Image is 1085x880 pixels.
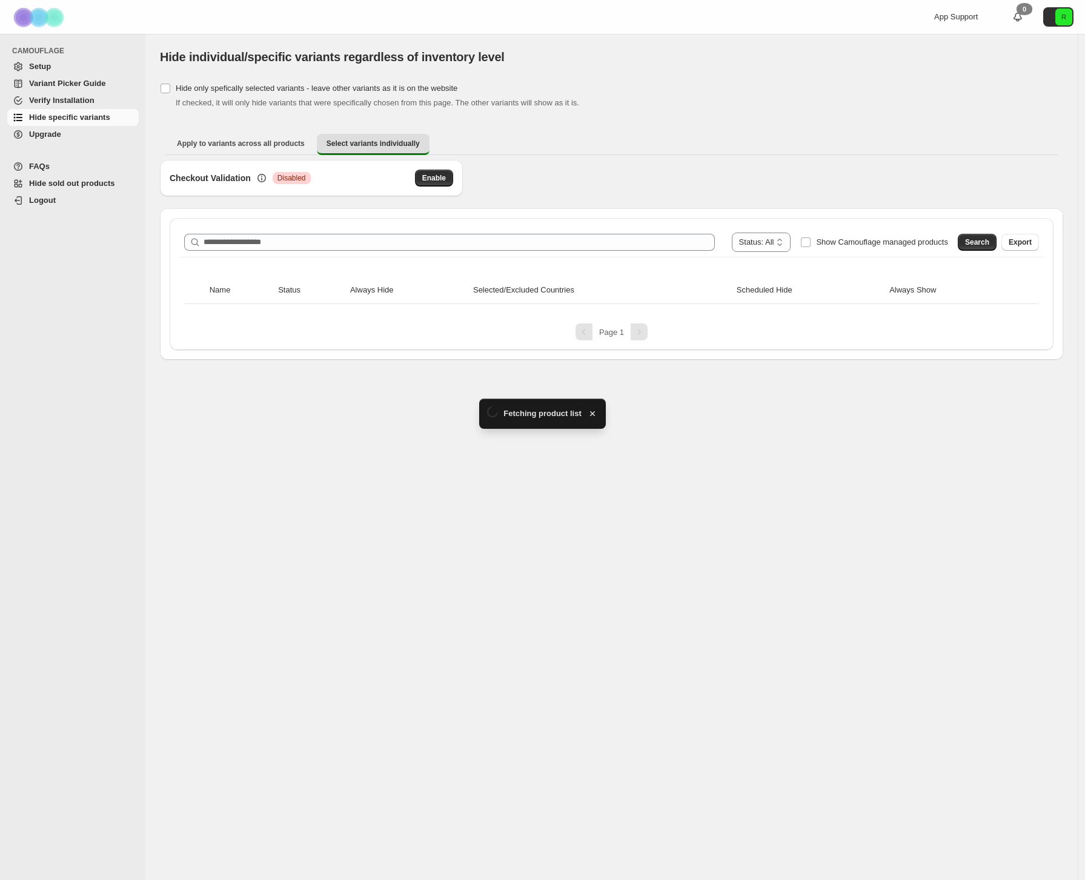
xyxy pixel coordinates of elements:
span: Page 1 [599,328,624,337]
th: Status [274,277,347,304]
a: Logout [7,192,139,209]
text: R [1061,13,1066,21]
span: Export [1009,237,1032,247]
a: Hide specific variants [7,109,139,126]
a: FAQs [7,158,139,175]
span: CAMOUFLAGE [12,46,139,56]
h3: Checkout Validation [170,172,251,184]
button: Export [1001,234,1039,251]
button: Apply to variants across all products [167,134,314,153]
th: Selected/Excluded Countries [470,277,733,304]
span: Logout [29,196,56,205]
span: Disabled [277,173,306,183]
span: Upgrade [29,130,61,139]
a: 0 [1012,11,1024,23]
div: Select variants individually [160,160,1063,360]
span: Select variants individually [327,139,420,148]
span: If checked, it will only hide variants that were specifically chosen from this page. The other va... [176,98,579,107]
a: Verify Installation [7,92,139,109]
span: Hide sold out products [29,179,115,188]
span: Enable [422,173,446,183]
th: Name [206,277,274,304]
button: Search [958,234,997,251]
span: Apply to variants across all products [177,139,305,148]
a: Hide sold out products [7,175,139,192]
th: Scheduled Hide [733,277,886,304]
span: Fetching product list [503,408,582,420]
th: Always Show [886,277,1017,304]
img: Camouflage [10,1,70,34]
span: Search [965,237,989,247]
th: Always Hide [347,277,470,304]
button: Enable [415,170,453,187]
div: 0 [1017,3,1032,15]
span: Hide specific variants [29,113,110,122]
span: Hide individual/specific variants regardless of inventory level [160,50,505,64]
span: Show Camouflage managed products [816,237,948,246]
a: Setup [7,58,139,75]
a: Variant Picker Guide [7,75,139,92]
span: Variant Picker Guide [29,79,105,88]
span: App Support [934,12,978,21]
span: Hide only spefically selected variants - leave other variants as it is on the website [176,84,457,93]
span: Setup [29,62,51,71]
nav: Pagination [179,323,1044,340]
span: FAQs [29,162,50,171]
button: Select variants individually [317,134,430,155]
button: Avatar with initials R [1043,7,1073,27]
span: Verify Installation [29,96,95,105]
a: Upgrade [7,126,139,143]
span: Avatar with initials R [1055,8,1072,25]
